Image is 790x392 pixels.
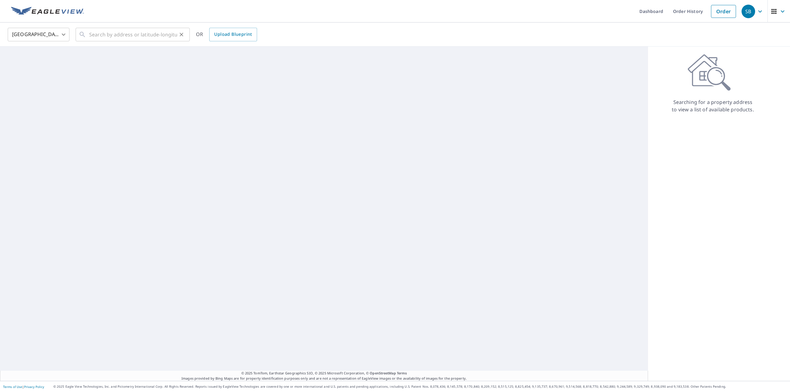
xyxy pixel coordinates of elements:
button: Clear [177,30,186,39]
input: Search by address or latitude-longitude [89,26,177,43]
a: Upload Blueprint [209,28,257,41]
a: Terms of Use [3,385,22,389]
p: © 2025 Eagle View Technologies, Inc. and Pictometry International Corp. All Rights Reserved. Repo... [53,384,787,389]
a: Privacy Policy [24,385,44,389]
img: EV Logo [11,7,84,16]
p: Searching for a property address to view a list of available products. [671,98,754,113]
p: | [3,385,44,389]
a: OpenStreetMap [370,371,396,375]
span: © 2025 TomTom, Earthstar Geographics SIO, © 2025 Microsoft Corporation, © [241,371,407,376]
a: Terms [397,371,407,375]
div: SB [742,5,755,18]
div: [GEOGRAPHIC_DATA] [8,26,69,43]
div: OR [196,28,257,41]
a: Order [711,5,736,18]
span: Upload Blueprint [214,31,252,38]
